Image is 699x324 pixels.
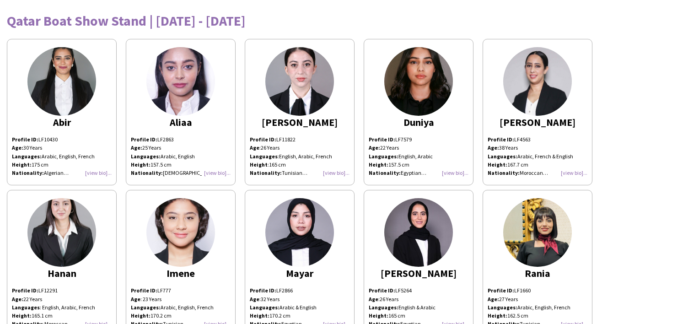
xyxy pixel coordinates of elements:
[12,161,32,168] strong: Height:
[250,153,278,160] b: Languages
[261,144,280,151] span: 26 Years
[12,312,32,319] b: Height:
[261,296,280,302] span: 32 Years
[131,287,157,294] strong: Profile ID:
[250,153,279,160] span: :
[503,198,572,267] img: thumb-ae90b02f-0bb0-4213-b908-a8d1efd67100.jpg
[488,269,587,277] div: Rania
[250,296,261,302] span: :
[131,304,161,311] strong: Languages:
[369,303,468,320] p: English & Arabic 165 cm
[369,296,380,302] span: :
[131,269,231,277] div: Imene
[265,47,334,116] img: thumb-e3c10a19-f364-457c-bf96-69d5c6b3dafc.jpg
[250,135,349,152] p: LF11822
[384,198,453,267] img: thumb-661f94ac5e77e.jpg
[369,153,398,160] strong: Languages:
[369,135,468,144] p: LF7579
[131,153,161,160] strong: Languages:
[369,161,388,168] strong: Height:
[131,169,163,176] strong: Nationality:
[12,136,38,143] strong: Profile ID:
[250,269,349,277] div: Mayar
[12,153,42,160] strong: Languages:
[250,312,269,319] strong: Height:
[131,144,231,177] p: 25 Years Arabic, English 157.5 cm [DEMOGRAPHIC_DATA]
[131,296,140,302] b: Age
[131,144,142,151] strong: Age:
[12,286,112,295] p: LF12291
[488,144,587,177] p: 38 Years Arabic, French & English 167.7 cm Moroccan
[503,47,572,116] img: thumb-9b6fd660-ba35-4b88-a194-5e7aedc5b98e.png
[250,144,259,151] b: Age
[488,144,499,151] strong: Age:
[250,303,349,320] p: Arabic & English 170.2 cm
[131,135,231,144] p: LF2863
[488,136,514,143] strong: Profile ID:
[269,161,286,168] span: 165 cm
[488,118,587,126] div: [PERSON_NAME]
[250,286,349,295] p: LF2866
[131,136,157,143] strong: Profile ID:
[7,14,692,27] div: Qatar Boat Show Stand | [DATE] - [DATE]
[369,287,395,294] strong: Profile ID:
[12,296,23,302] b: Age:
[131,312,151,319] strong: Height:
[369,169,401,176] strong: Nationality:
[369,269,468,277] div: [PERSON_NAME]
[12,118,112,126] div: Abir
[279,153,332,160] span: English, Arabic, French
[250,161,269,168] span: :
[265,198,334,267] img: thumb-35d2da39-8be6-4824-85cb-2cf367f06589.png
[250,144,261,151] span: :
[250,136,276,143] strong: Profile ID:
[250,304,280,311] strong: Languages:
[131,286,231,295] p: LF777
[131,161,151,168] strong: Height:
[12,144,23,151] strong: Age:
[369,144,380,151] strong: Age:
[250,161,268,168] b: Height
[27,47,96,116] img: thumb-fc3e0976-9115-4af5-98af-bfaaaaa2f1cd.jpg
[488,312,507,319] strong: Height:
[250,169,349,177] p: Tunisian
[369,144,468,177] p: 22 Years English, Arabic 157.5 cm Egyptian
[488,286,587,295] p: LF1660
[12,304,40,311] b: Languages
[12,287,38,294] b: Profile ID:
[250,169,282,176] strong: Nationality:
[369,136,395,143] strong: Profile ID:
[380,296,398,302] span: 26 Years
[488,135,587,144] p: LF4563
[369,312,388,319] strong: Height:
[488,287,514,294] strong: Profile ID:
[488,296,499,302] strong: Age:
[250,296,259,302] b: Age
[250,287,276,294] strong: Profile ID:
[146,198,215,267] img: thumb-167457163963cfef7729a12.jpg
[369,296,378,302] b: Age
[369,118,468,126] div: Duniya
[488,169,520,176] strong: Nationality:
[12,135,112,144] p: LF10430
[250,118,349,126] div: [PERSON_NAME]
[488,304,517,311] strong: Languages:
[384,47,453,116] img: thumb-3f5721cb-bd9a-49c1-bd8d-44c4a3b8636f.jpg
[369,304,398,311] strong: Languages:
[369,286,468,295] p: LF5264
[27,198,96,267] img: thumb-5b96b244-b851-4c83-a1a2-d1307e99b29f.jpg
[146,47,215,116] img: thumb-165579915162b17d6f24db5.jpg
[488,161,507,168] strong: Height:
[12,144,112,177] p: 30 Years Arabic, English, French 175 cm Algerian
[131,118,231,126] div: Aliaa
[12,169,44,176] strong: Nationality:
[488,153,517,160] strong: Languages:
[12,269,112,277] div: Hanan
